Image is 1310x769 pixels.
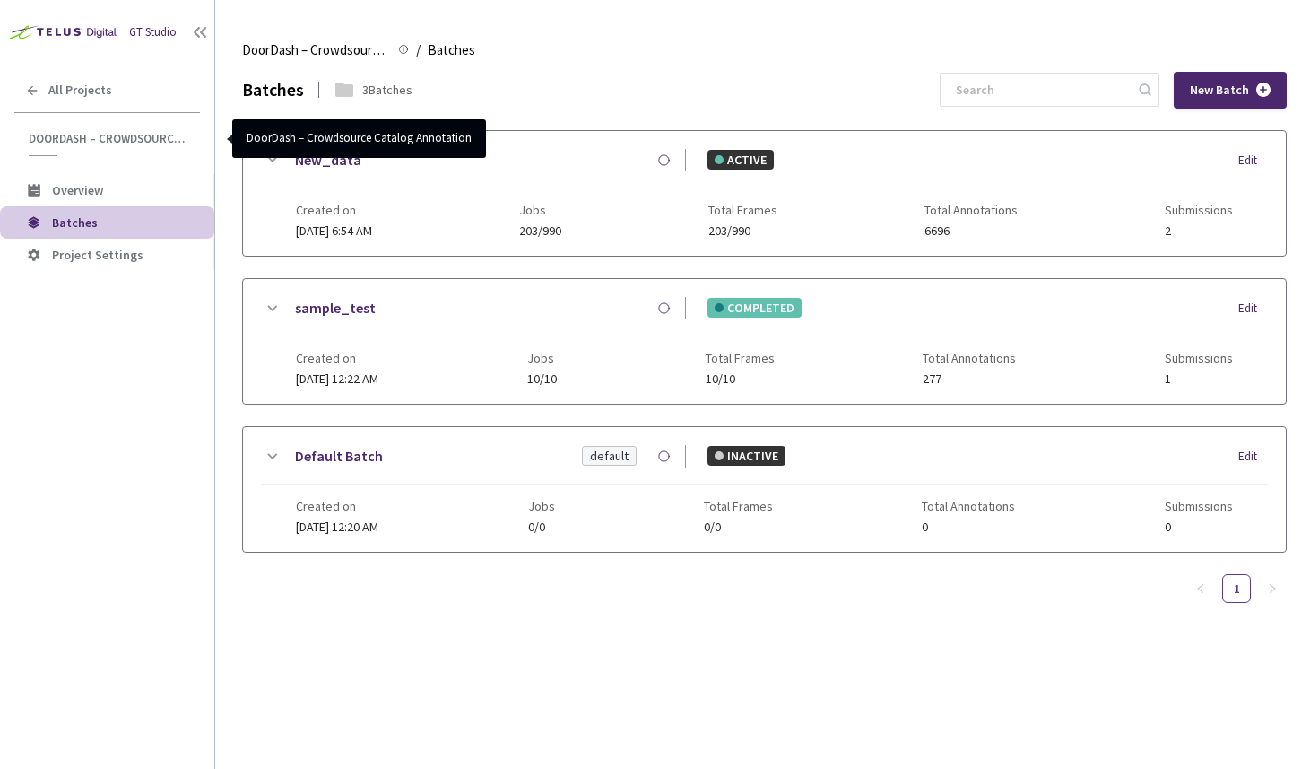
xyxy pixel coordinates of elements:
li: Next Page [1258,574,1287,603]
span: Submissions [1165,203,1233,217]
span: Total Frames [708,203,777,217]
a: Default Batch [295,445,383,468]
span: Project Settings [52,247,143,263]
span: 0/0 [704,520,773,534]
input: Search [945,74,1136,106]
span: Created on [296,351,378,365]
span: New Batch [1190,83,1249,98]
span: Total Frames [706,351,775,365]
span: Total Frames [704,499,773,513]
span: 10/10 [527,372,557,386]
div: ACTIVE [707,150,774,170]
span: Batches [52,214,98,231]
div: New_dataACTIVEEditCreated on[DATE] 6:54 AMJobs203/990Total Frames203/990Total Annotations6696Subm... [243,131,1286,256]
span: [DATE] 6:54 AM [296,223,372,239]
span: 0 [922,520,1015,534]
div: Edit [1238,300,1268,318]
span: Jobs [519,203,561,217]
div: GT Studio [129,24,177,41]
span: 203/990 [708,224,777,238]
span: Submissions [1165,351,1233,365]
span: 203/990 [519,224,561,238]
span: 6696 [924,224,1018,238]
span: Submissions [1165,499,1233,513]
span: All Projects [48,83,112,98]
span: Overview [52,182,103,198]
div: sample_testCOMPLETEDEditCreated on[DATE] 12:22 AMJobs10/10Total Frames10/10Total Annotations277Su... [243,279,1286,404]
a: New_data [295,149,361,171]
div: Default BatchdefaultINACTIVEEditCreated on[DATE] 12:20 AMJobs0/0Total Frames0/0Total Annotations0... [243,427,1286,552]
span: 2 [1165,224,1233,238]
span: 10/10 [706,372,775,386]
button: left [1186,574,1215,603]
span: 0/0 [528,520,555,534]
div: default [590,447,629,465]
li: Previous Page [1186,574,1215,603]
span: Total Annotations [924,203,1018,217]
span: Jobs [527,351,557,365]
a: sample_test [295,297,376,319]
span: 0 [1165,520,1233,534]
span: left [1195,583,1206,594]
span: DoorDash – Crowdsource Catalog Annotation [242,39,387,61]
div: INACTIVE [707,446,785,466]
span: [DATE] 12:22 AM [296,371,378,387]
li: 1 [1222,574,1251,603]
button: right [1258,574,1287,603]
span: 1 [1165,372,1233,386]
a: 1 [1223,575,1250,602]
span: DoorDash – Crowdsource Catalog Annotation [29,131,189,146]
div: Edit [1238,448,1268,466]
div: 3 Batches [362,81,412,99]
div: COMPLETED [707,298,802,318]
span: [DATE] 12:20 AM [296,519,378,535]
span: Jobs [528,499,555,513]
span: Total Annotations [923,351,1016,365]
span: Created on [296,499,378,513]
div: Batches [242,77,304,103]
div: Edit [1238,152,1268,170]
span: Created on [296,203,372,217]
span: Batches [428,39,475,61]
li: / [416,39,421,61]
span: right [1267,583,1278,594]
span: Total Annotations [922,499,1015,513]
span: 277 [923,372,1016,386]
